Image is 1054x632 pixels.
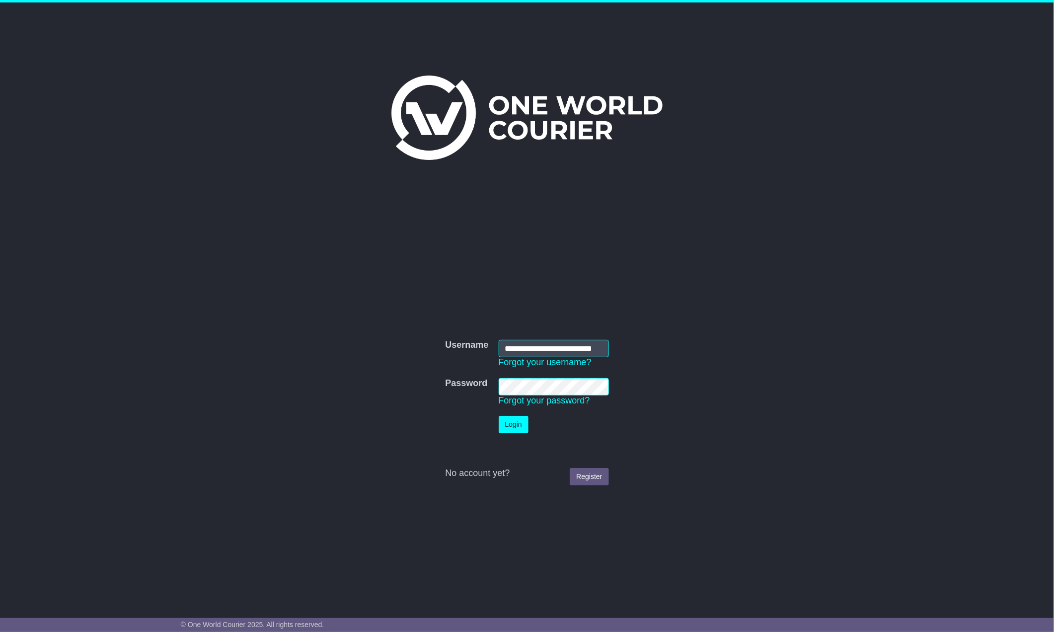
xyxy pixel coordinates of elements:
[499,395,590,405] a: Forgot your password?
[570,468,608,485] a: Register
[499,357,592,367] a: Forgot your username?
[445,340,488,351] label: Username
[181,621,324,629] span: © One World Courier 2025. All rights reserved.
[445,468,608,479] div: No account yet?
[445,378,487,389] label: Password
[391,76,663,160] img: One World
[499,416,528,433] button: Login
